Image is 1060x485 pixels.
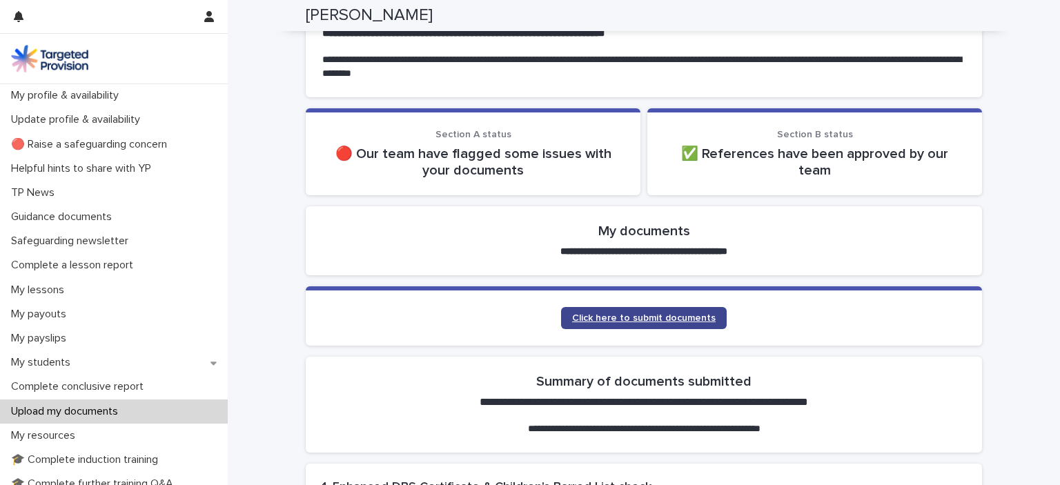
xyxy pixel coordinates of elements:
[777,130,853,139] span: Section B status
[6,308,77,321] p: My payouts
[6,405,129,418] p: Upload my documents
[6,113,151,126] p: Update profile & availability
[561,307,727,329] a: Click here to submit documents
[6,429,86,442] p: My resources
[6,186,66,199] p: TP News
[6,380,155,393] p: Complete conclusive report
[598,223,690,239] h2: My documents
[6,284,75,297] p: My lessons
[6,162,162,175] p: Helpful hints to share with YP
[536,373,752,390] h2: Summary of documents submitted
[6,89,130,102] p: My profile & availability
[306,6,433,26] h2: [PERSON_NAME]
[435,130,511,139] span: Section A status
[6,453,169,466] p: 🎓 Complete induction training
[6,138,178,151] p: 🔴 Raise a safeguarding concern
[6,210,123,224] p: Guidance documents
[6,332,77,345] p: My payslips
[6,259,144,272] p: Complete a lesson report
[664,146,965,179] p: ✅ References have been approved by our team
[572,313,716,323] span: Click here to submit documents
[11,45,88,72] img: M5nRWzHhSzIhMunXDL62
[6,356,81,369] p: My students
[322,146,624,179] p: 🔴 Our team have flagged some issues with your documents
[6,235,139,248] p: Safeguarding newsletter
